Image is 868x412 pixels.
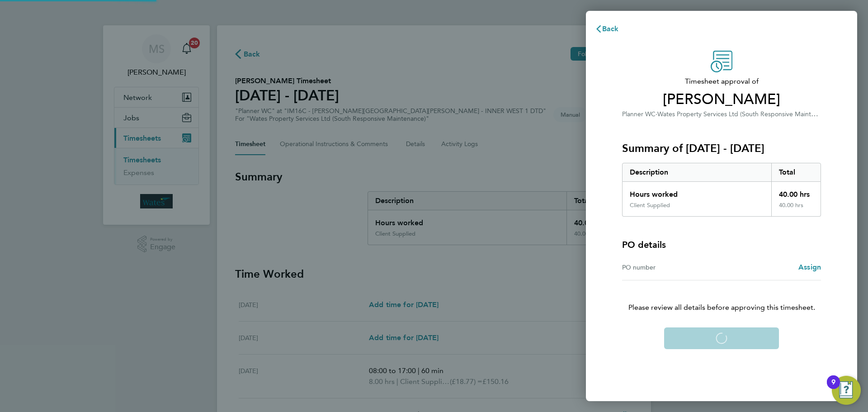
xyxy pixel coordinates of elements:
span: Back [602,24,619,33]
p: Please review all details before approving this timesheet. [611,280,832,313]
div: 40.00 hrs [771,202,821,216]
div: Client Supplied [630,202,670,209]
div: Total [771,163,821,181]
div: Description [623,163,771,181]
h4: PO details [622,238,666,251]
a: Assign [798,262,821,273]
button: Back [586,20,628,38]
span: [PERSON_NAME] [622,90,821,109]
button: Open Resource Center, 9 new notifications [832,376,861,405]
div: Hours worked [623,182,771,202]
span: Assign [798,263,821,271]
div: 9 [831,382,835,394]
span: · [656,110,657,118]
span: Planner WC [622,110,656,118]
div: 40.00 hrs [771,182,821,202]
span: Wates Property Services Ltd (South Responsive Maintenance) [657,109,834,118]
div: Summary of 02 - 08 Aug 2025 [622,163,821,217]
div: PO number [622,262,722,273]
span: Timesheet approval of [622,76,821,87]
h3: Summary of [DATE] - [DATE] [622,141,821,156]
